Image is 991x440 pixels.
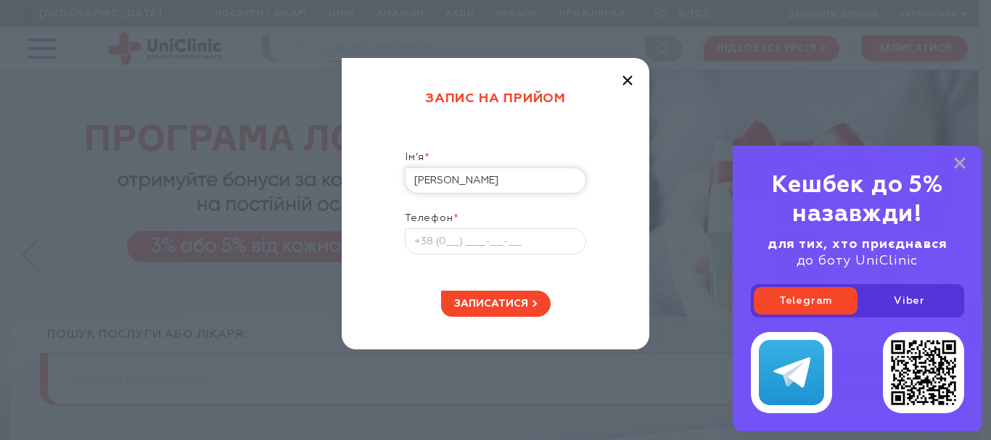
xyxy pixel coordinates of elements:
div: Запис на прийом [374,91,617,118]
div: Кешбек до 5% назавжди! [751,171,964,229]
label: Ім’я [405,151,586,167]
button: записатися [441,291,551,317]
label: Телефон [405,212,586,228]
a: Viber [858,287,961,315]
input: +38 (0__) ___-__-__ [405,228,586,254]
span: записатися [454,299,528,309]
div: до боту UniClinic [751,236,964,270]
b: для тих, хто приєднався [768,238,947,251]
a: Telegram [754,287,858,315]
